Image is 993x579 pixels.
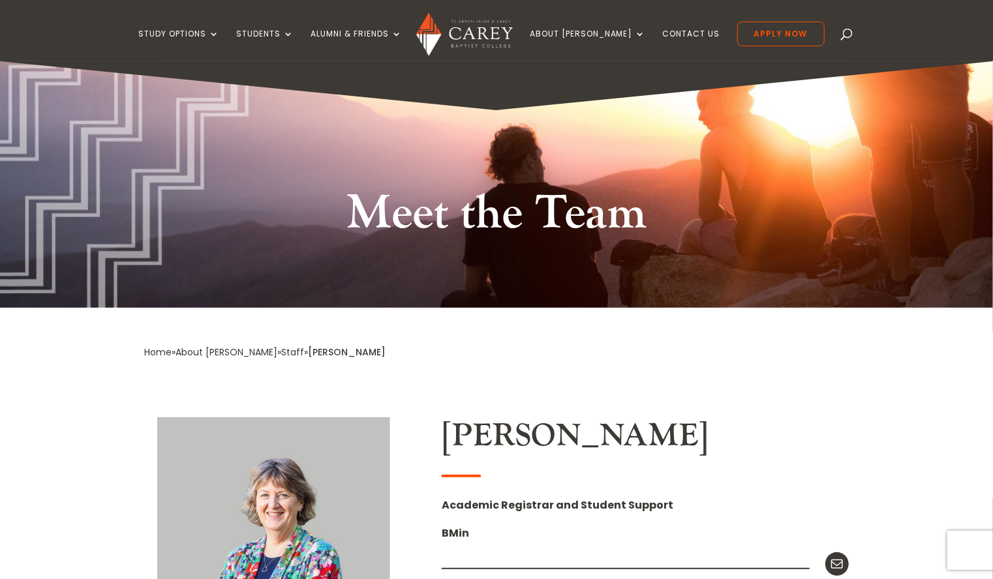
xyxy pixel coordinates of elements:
[311,29,402,60] a: Alumni & Friends
[176,346,277,359] a: About [PERSON_NAME]
[138,29,219,60] a: Study Options
[281,346,304,359] a: Staff
[236,29,294,60] a: Students
[144,344,308,361] div: » » »
[308,344,386,361] div: [PERSON_NAME]
[324,183,669,251] h1: Meet the Team
[442,497,673,512] strong: Academic Registrar and Student Support
[144,346,172,359] a: Home
[416,12,512,56] img: Carey Baptist College
[442,526,469,541] strong: BMin
[737,22,825,46] a: Apply Now
[442,417,849,462] h2: [PERSON_NAME]
[530,29,646,60] a: About [PERSON_NAME]
[663,29,720,60] a: Contact Us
